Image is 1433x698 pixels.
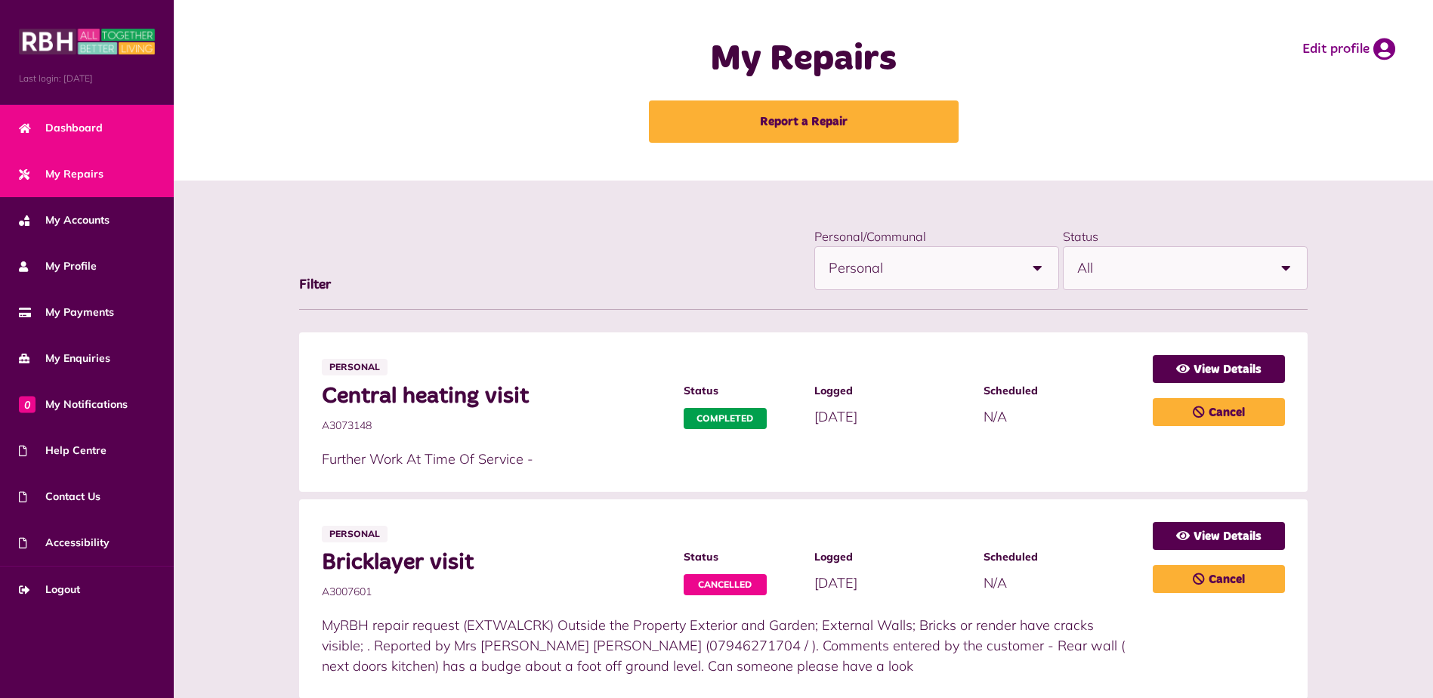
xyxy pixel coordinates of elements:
span: 0 [19,396,36,412]
span: Personal [322,359,388,375]
span: My Payments [19,304,114,320]
span: N/A [984,408,1007,425]
span: Logged [814,549,968,565]
p: Further Work At Time Of Service - [322,449,1138,469]
span: Status [684,383,799,399]
img: MyRBH [19,26,155,57]
a: Cancel [1153,398,1285,426]
span: [DATE] [814,408,857,425]
span: Cancelled [684,574,767,595]
span: Status [684,549,799,565]
span: Filter [299,278,331,292]
span: My Notifications [19,397,128,412]
a: Cancel [1153,565,1285,593]
span: Central heating visit [322,383,669,410]
span: Dashboard [19,120,103,136]
span: My Profile [19,258,97,274]
span: Help Centre [19,443,107,459]
span: My Enquiries [19,351,110,366]
span: Scheduled [984,383,1138,399]
span: Last login: [DATE] [19,72,155,85]
a: View Details [1153,355,1285,383]
span: Accessibility [19,535,110,551]
span: Scheduled [984,549,1138,565]
span: Logout [19,582,80,598]
span: N/A [984,574,1007,591]
label: Personal/Communal [814,229,926,244]
span: Personal [322,526,388,542]
span: Personal [829,247,1016,289]
label: Status [1063,229,1098,244]
a: Edit profile [1302,38,1395,60]
span: My Repairs [19,166,103,182]
a: View Details [1153,522,1285,550]
span: All [1077,247,1265,289]
h1: My Repairs [504,38,1104,82]
span: My Accounts [19,212,110,228]
span: Contact Us [19,489,100,505]
span: Bricklayer visit [322,549,669,576]
span: A3007601 [322,584,669,600]
span: [DATE] [814,574,857,591]
span: Logged [814,383,968,399]
span: Completed [684,408,767,429]
p: MyRBH repair request (EXTWALCRK) Outside the Property Exterior and Garden; External Walls; Bricks... [322,615,1138,676]
span: A3073148 [322,418,669,434]
a: Report a Repair [649,100,959,143]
